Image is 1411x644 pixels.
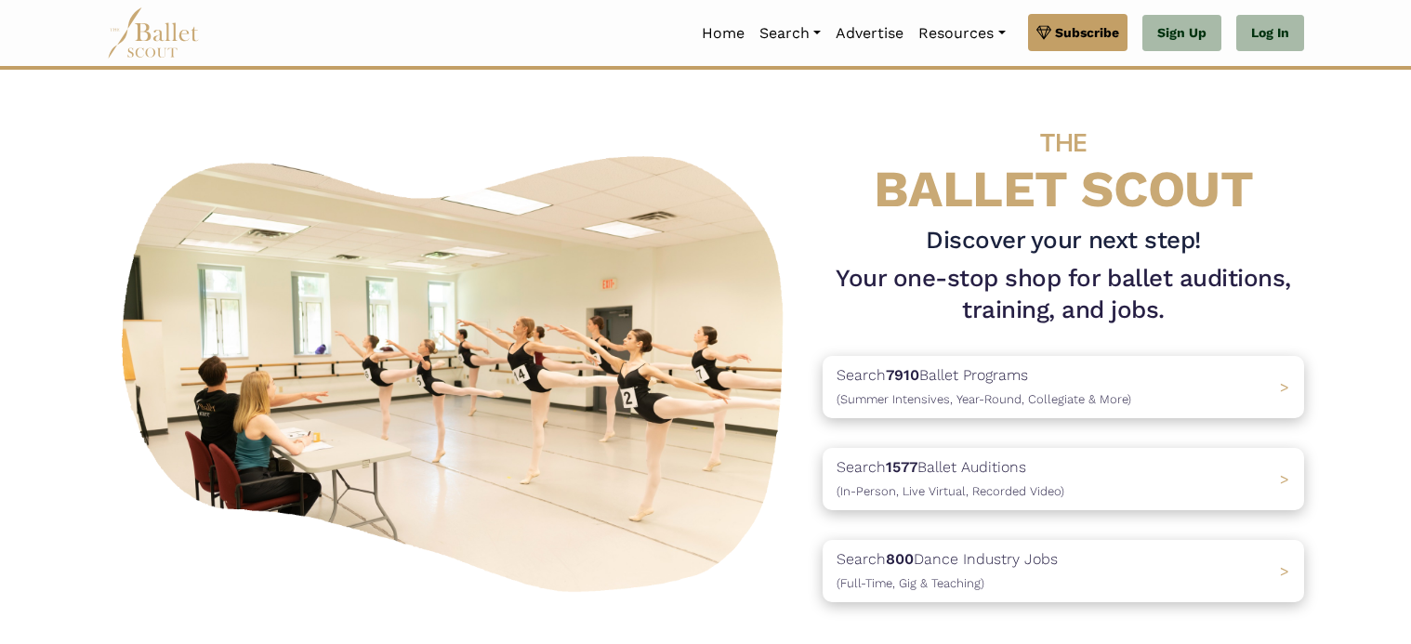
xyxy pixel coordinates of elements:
b: 1577 [886,458,917,476]
h1: Your one-stop shop for ballet auditions, training, and jobs. [823,263,1304,326]
h3: Discover your next step! [823,225,1304,256]
h4: BALLET SCOUT [823,107,1304,217]
a: Advertise [828,14,911,53]
span: > [1280,378,1289,396]
a: Search [752,14,828,53]
a: Resources [911,14,1012,53]
a: Search7910Ballet Programs(Summer Intensives, Year-Round, Collegiate & More)> [823,356,1304,418]
a: Subscribe [1028,14,1127,51]
span: (Full-Time, Gig & Teaching) [837,576,984,590]
p: Search Dance Industry Jobs [837,547,1058,595]
b: 800 [886,550,914,568]
b: 7910 [886,366,919,384]
p: Search Ballet Programs [837,363,1131,411]
a: Sign Up [1142,15,1221,52]
a: Home [694,14,752,53]
img: gem.svg [1036,22,1051,43]
a: Search1577Ballet Auditions(In-Person, Live Virtual, Recorded Video) > [823,448,1304,510]
span: Subscribe [1055,22,1119,43]
span: (Summer Intensives, Year-Round, Collegiate & More) [837,392,1131,406]
span: > [1280,470,1289,488]
a: Log In [1236,15,1304,52]
p: Search Ballet Auditions [837,455,1064,503]
span: THE [1040,127,1087,158]
span: (In-Person, Live Virtual, Recorded Video) [837,484,1064,498]
a: Search800Dance Industry Jobs(Full-Time, Gig & Teaching) > [823,540,1304,602]
img: A group of ballerinas talking to each other in a ballet studio [107,136,808,603]
span: > [1280,562,1289,580]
